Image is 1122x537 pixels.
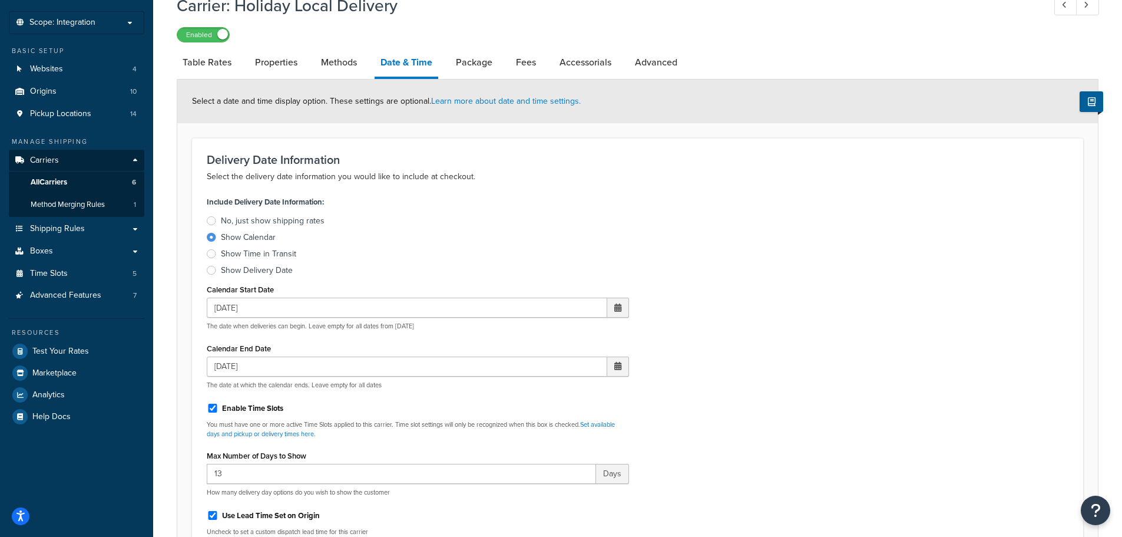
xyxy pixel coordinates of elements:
span: Select a date and time display option. These settings are optional. [192,95,581,107]
a: Help Docs [9,406,144,427]
li: Method Merging Rules [9,194,144,216]
a: Time Slots5 [9,263,144,285]
span: 5 [133,269,137,279]
a: Websites4 [9,58,144,80]
li: Carriers [9,150,144,217]
span: 7 [133,291,137,301]
div: Show Calendar [221,232,276,243]
a: Test Your Rates [9,341,144,362]
span: Scope: Integration [29,18,95,28]
span: Time Slots [30,269,68,279]
div: No, just show shipping rates [221,215,325,227]
a: Pickup Locations14 [9,103,144,125]
span: Shipping Rules [30,224,85,234]
span: Pickup Locations [30,109,91,119]
span: Help Docs [32,412,71,422]
a: Fees [510,48,542,77]
p: How many delivery day options do you wish to show the customer [207,488,629,497]
span: Analytics [32,390,65,400]
span: Advanced Features [30,291,101,301]
h3: Delivery Date Information [207,153,1068,166]
li: Websites [9,58,144,80]
a: Boxes [9,241,144,262]
label: Use Lead Time Set on Origin [222,510,320,521]
li: Origins [9,81,144,103]
span: Carriers [30,156,59,166]
a: Set available days and pickup or delivery times here. [207,420,615,438]
li: Pickup Locations [9,103,144,125]
a: Methods [315,48,363,77]
a: Advanced [629,48,683,77]
span: Origins [30,87,57,97]
span: 1 [134,200,136,210]
a: Package [450,48,498,77]
a: Date & Time [375,48,438,79]
p: You must have one or more active Time Slots applied to this carrier. Time slot settings will only... [207,420,629,439]
button: Show Help Docs [1080,91,1103,112]
a: Method Merging Rules1 [9,194,144,216]
div: Show Delivery Date [221,265,293,276]
a: AllCarriers6 [9,172,144,193]
p: The date when deliveries can begin. Leave empty for all dates from [DATE] [207,322,629,331]
a: Table Rates [177,48,237,77]
a: Advanced Features7 [9,285,144,307]
a: Carriers [9,150,144,172]
a: Origins10 [9,81,144,103]
div: Basic Setup [9,46,144,56]
a: Accessorials [554,48,617,77]
label: Enable Time Slots [222,403,283,414]
li: Time Slots [9,263,144,285]
span: 6 [132,177,136,187]
span: 14 [130,109,137,119]
p: Uncheck to set a custom dispatch lead time for this carrier [207,528,629,536]
p: The date at which the calendar ends. Leave empty for all dates [207,381,629,390]
div: Show Time in Transit [221,248,296,260]
li: Advanced Features [9,285,144,307]
label: Calendar Start Date [207,285,274,294]
label: Include Delivery Date Information: [207,194,324,210]
label: Max Number of Days to Show [207,452,306,460]
button: Open Resource Center [1081,496,1110,525]
p: Select the delivery date information you would like to include at checkout. [207,170,1068,184]
a: Analytics [9,384,144,406]
a: Shipping Rules [9,218,144,240]
span: Boxes [30,246,53,256]
div: Manage Shipping [9,137,144,147]
span: Marketplace [32,368,77,378]
label: Calendar End Date [207,344,271,353]
span: 4 [133,64,137,74]
label: Enabled [177,28,229,42]
span: Test Your Rates [32,347,89,357]
span: 10 [130,87,137,97]
span: Websites [30,64,63,74]
a: Marketplace [9,363,144,384]
span: Days [596,464,629,484]
a: Properties [249,48,303,77]
div: Resources [9,328,144,338]
span: Method Merging Rules [31,200,105,210]
a: Learn more about date and time settings. [431,95,581,107]
span: All Carriers [31,177,67,187]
